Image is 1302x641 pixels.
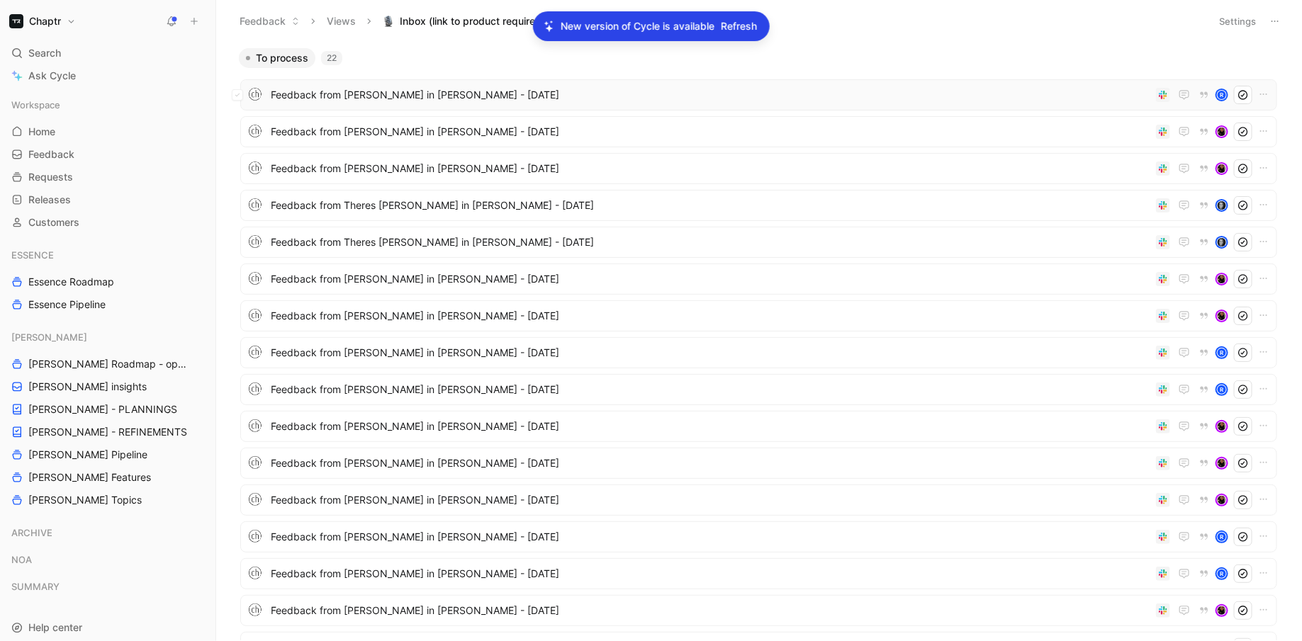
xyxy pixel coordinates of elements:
[6,65,210,86] a: Ask Cycle
[6,522,210,548] div: ARCHIVE
[271,344,1150,361] span: Feedback from [PERSON_NAME] in [PERSON_NAME] - [DATE]
[6,11,79,31] button: ChaptrChaptr
[1217,348,1227,358] div: R
[1217,127,1227,137] img: avatar
[271,307,1150,324] span: Feedback from [PERSON_NAME] in [PERSON_NAME] - [DATE]
[11,552,32,567] span: NOA
[6,444,210,465] a: [PERSON_NAME] Pipeline
[240,595,1277,626] a: logoFeedback from [PERSON_NAME] in [PERSON_NAME] - [DATE]avatar
[11,248,54,262] span: ESSENCE
[6,144,210,165] a: Feedback
[248,198,262,212] img: logo
[28,448,147,462] span: [PERSON_NAME] Pipeline
[6,576,210,597] div: SUMMARY
[11,579,60,594] span: SUMMARY
[6,353,210,375] a: [PERSON_NAME] Roadmap - open items
[248,272,262,286] img: logo
[240,300,1277,331] a: logoFeedback from [PERSON_NAME] in [PERSON_NAME] - [DATE]avatar
[9,14,23,28] img: Chaptr
[383,16,394,27] img: 🎙️
[240,153,1277,184] a: logoFeedback from [PERSON_NAME] in [PERSON_NAME] - [DATE]avatar
[271,381,1150,398] span: Feedback from [PERSON_NAME] in [PERSON_NAME] - [DATE]
[6,271,210,293] a: Essence Roadmap
[1213,11,1262,31] button: Settings
[1217,237,1227,247] img: avatar
[240,116,1277,147] a: logoFeedback from [PERSON_NAME] in [PERSON_NAME] - [DATE]avatar
[6,399,210,420] a: [PERSON_NAME] - PLANNINGS
[248,419,262,433] img: logo
[1217,200,1227,210] img: avatar
[240,337,1277,368] a: logoFeedback from [PERSON_NAME] in [PERSON_NAME] - [DATE]R
[6,617,210,638] div: Help center
[320,11,362,32] button: Views
[28,621,82,633] span: Help center
[28,125,55,139] span: Home
[6,94,210,115] div: Workspace
[248,456,262,470] img: logo
[6,549,210,570] div: NOA
[1217,532,1227,542] div: R
[28,402,177,416] span: [PERSON_NAME] - PLANNINGS
[248,603,262,618] img: logo
[28,170,73,184] span: Requests
[11,526,52,540] span: ARCHIVE
[28,215,79,229] span: Customers
[1217,495,1227,505] img: avatar
[1217,458,1227,468] img: avatar
[28,193,71,207] span: Releases
[28,147,74,161] span: Feedback
[248,382,262,397] img: logo
[400,14,545,28] span: Inbox (link to product required)
[240,558,1277,589] a: logoFeedback from [PERSON_NAME] in [PERSON_NAME] - [DATE]R
[240,521,1277,552] a: logoFeedback from [PERSON_NAME] in [PERSON_NAME] - [DATE]R
[240,374,1277,405] a: logoFeedback from [PERSON_NAME] in [PERSON_NAME] - [DATE]R
[271,86,1150,103] span: Feedback from [PERSON_NAME] in [PERSON_NAME] - [DATE]
[6,467,210,488] a: [PERSON_NAME] Features
[1217,421,1227,431] img: avatar
[271,234,1150,251] span: Feedback from Theres [PERSON_NAME] in [PERSON_NAME] - [DATE]
[11,98,60,112] span: Workspace
[6,576,210,601] div: SUMMARY
[233,11,306,32] button: Feedback
[1217,606,1227,616] img: avatar
[6,42,210,64] div: Search
[6,421,210,443] a: [PERSON_NAME] - REFINEMENTS
[28,297,106,312] span: Essence Pipeline
[6,549,210,574] div: NOA
[376,11,566,32] button: 🎙️Inbox (link to product required)
[239,48,315,68] button: To process
[240,79,1277,110] a: logoFeedback from [PERSON_NAME] in [PERSON_NAME] - [DATE]R
[6,166,210,188] a: Requests
[240,227,1277,258] a: logoFeedback from Theres [PERSON_NAME] in [PERSON_NAME] - [DATE]avatar
[1217,385,1227,395] div: R
[240,484,1277,516] a: logoFeedback from [PERSON_NAME] in [PERSON_NAME] - [DATE]avatar
[28,425,187,439] span: [PERSON_NAME] - REFINEMENTS
[271,160,1150,177] span: Feedback from [PERSON_NAME] in [PERSON_NAME] - [DATE]
[721,17,758,35] button: Refresh
[240,190,1277,221] a: logoFeedback from Theres [PERSON_NAME] in [PERSON_NAME] - [DATE]avatar
[248,309,262,323] img: logo
[248,235,262,249] img: logo
[271,492,1150,509] span: Feedback from [PERSON_NAME] in [PERSON_NAME] - [DATE]
[6,376,210,397] a: [PERSON_NAME] insights
[28,380,147,394] span: [PERSON_NAME] insights
[321,51,342,65] div: 22
[271,271,1150,288] span: Feedback from [PERSON_NAME] in [PERSON_NAME] - [DATE]
[248,493,262,507] img: logo
[271,565,1150,582] span: Feedback from [PERSON_NAME] in [PERSON_NAME] - [DATE]
[240,263,1277,295] a: logoFeedback from [PERSON_NAME] in [PERSON_NAME] - [DATE]avatar
[6,189,210,210] a: Releases
[271,602,1150,619] span: Feedback from [PERSON_NAME] in [PERSON_NAME] - [DATE]
[6,121,210,142] a: Home
[240,411,1277,442] a: logoFeedback from [PERSON_NAME] in [PERSON_NAME] - [DATE]avatar
[271,528,1150,545] span: Feedback from [PERSON_NAME] in [PERSON_NAME] - [DATE]
[29,15,61,28] h1: Chaptr
[248,346,262,360] img: logo
[28,470,151,484] span: [PERSON_NAME] Features
[256,51,308,65] span: To process
[28,275,114,289] span: Essence Roadmap
[1217,569,1227,579] div: R
[1217,274,1227,284] img: avatar
[6,212,210,233] a: Customers
[28,493,142,507] span: [PERSON_NAME] Topics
